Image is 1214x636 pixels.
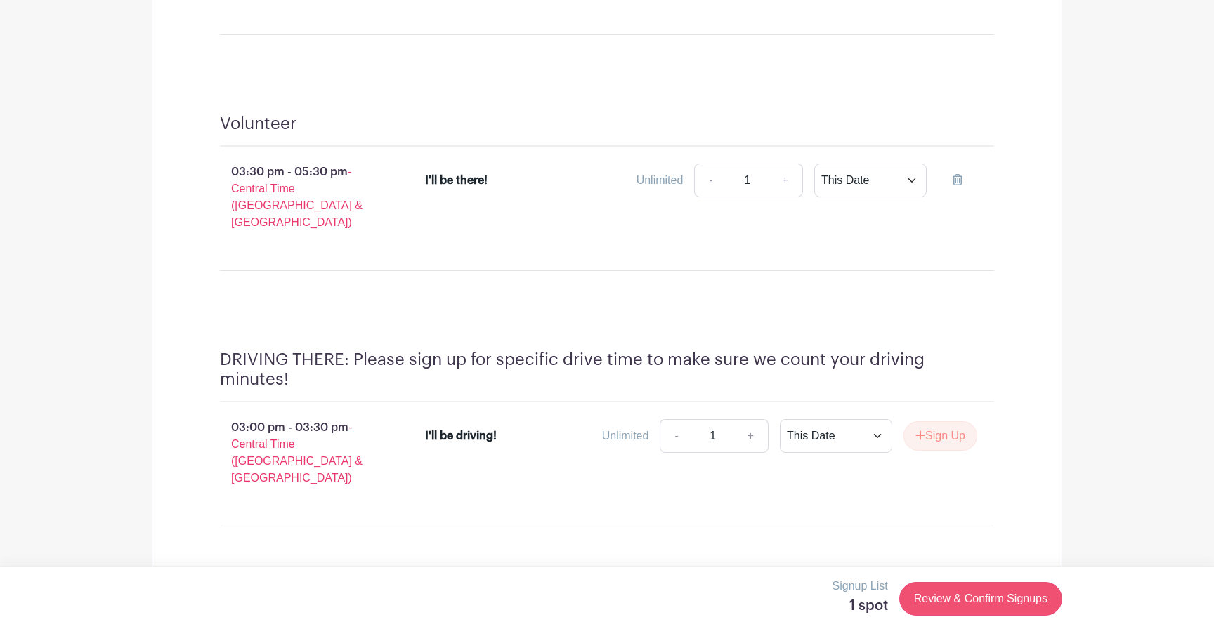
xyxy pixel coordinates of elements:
[197,158,403,237] p: 03:30 pm - 05:30 pm
[899,582,1062,616] a: Review & Confirm Signups
[660,419,692,453] a: -
[602,428,649,444] div: Unlimited
[833,578,888,595] p: Signup List
[220,350,994,390] h4: DRIVING THERE: Please sign up for specific drive time to make sure we count your driving minutes!
[733,419,769,453] a: +
[637,172,684,189] div: Unlimited
[833,597,888,614] h5: 1 spot
[903,421,977,451] button: Sign Up
[197,413,403,492] p: 03:00 pm - 03:30 pm
[768,164,803,197] a: +
[220,114,296,134] h4: Volunteer
[694,164,726,197] a: -
[425,428,497,444] div: I'll be driving!
[231,166,363,228] span: - Central Time ([GEOGRAPHIC_DATA] & [GEOGRAPHIC_DATA])
[425,172,488,189] div: I'll be there!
